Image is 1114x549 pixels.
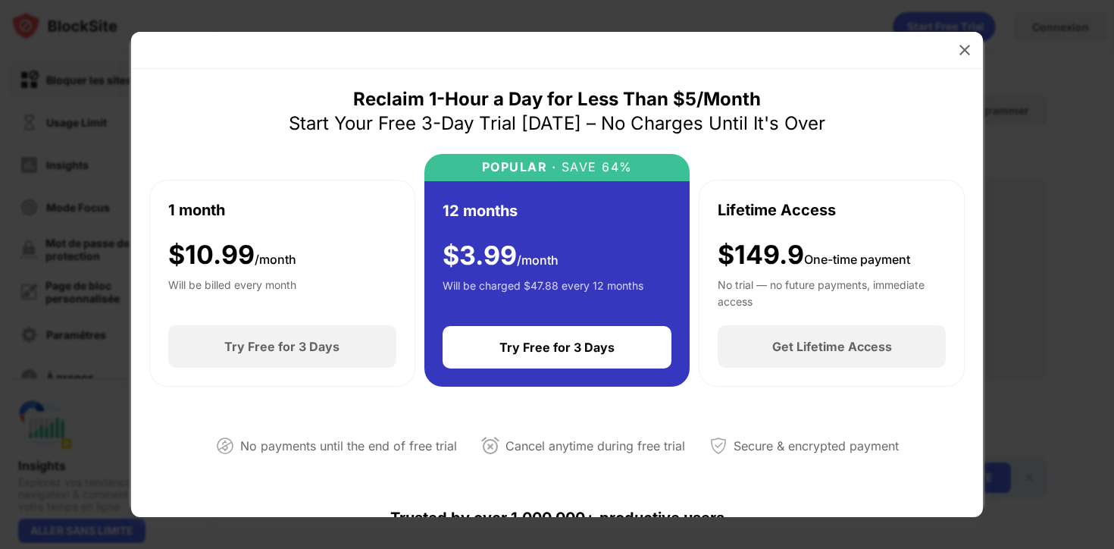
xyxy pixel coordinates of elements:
div: Get Lifetime Access [772,339,892,354]
img: not-paying [216,437,234,455]
div: Secure & encrypted payment [734,435,899,457]
div: $149.9 [718,240,910,271]
div: No trial — no future payments, immediate access [718,277,946,307]
div: POPULAR · [482,160,557,174]
div: 1 month [168,199,225,221]
div: 12 months [443,199,518,222]
div: No payments until the end of free trial [240,435,457,457]
div: Will be charged $47.88 every 12 months [443,278,643,308]
div: Start Your Free 3-Day Trial [DATE] – No Charges Until It's Over [289,111,825,136]
span: /month [255,252,296,267]
div: Cancel anytime during free trial [505,435,685,457]
div: SAVE 64% [556,160,633,174]
div: Try Free for 3 Days [224,339,340,354]
span: /month [517,253,559,268]
div: Reclaim 1-Hour a Day for Less Than $5/Month [353,87,761,111]
span: One-time payment [804,252,910,267]
div: $ 3.99 [443,240,559,271]
div: Try Free for 3 Days [499,340,615,355]
div: $ 10.99 [168,240,296,271]
div: Lifetime Access [718,199,836,221]
img: secured-payment [709,437,728,455]
img: cancel-anytime [481,437,499,455]
div: Will be billed every month [168,277,296,307]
